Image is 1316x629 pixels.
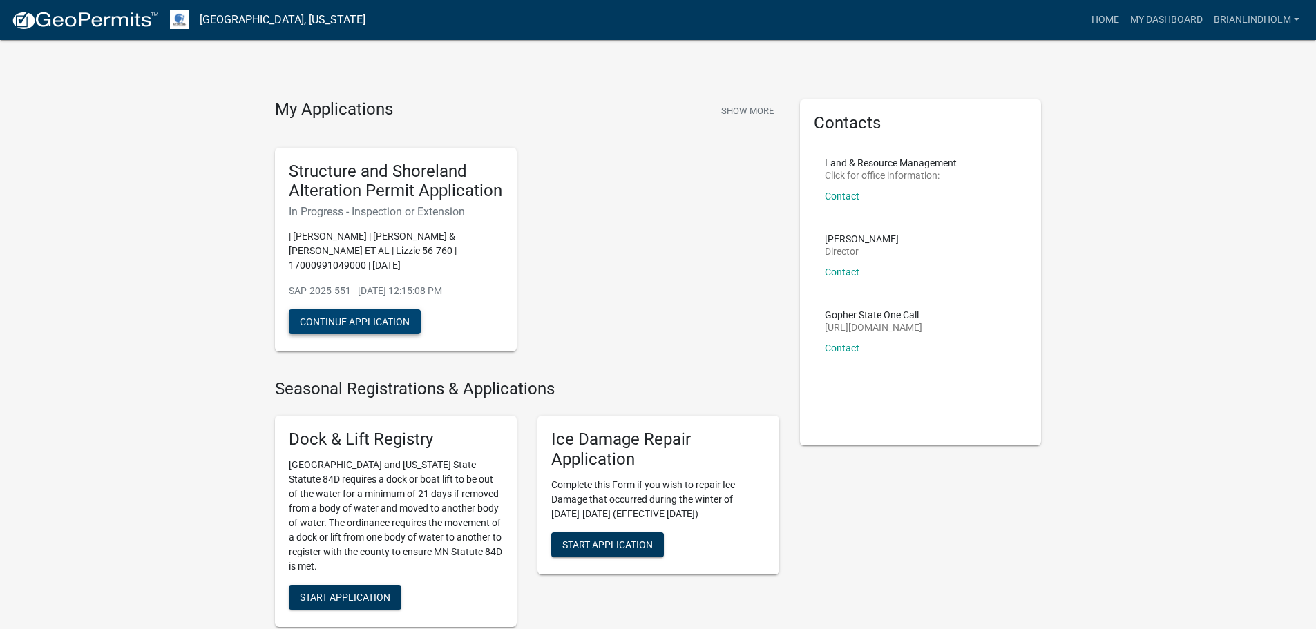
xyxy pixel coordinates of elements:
span: Start Application [562,539,653,550]
h4: Seasonal Registrations & Applications [275,379,779,399]
p: [URL][DOMAIN_NAME] [825,322,922,332]
p: Director [825,246,899,256]
a: Contact [825,342,859,354]
p: Gopher State One Call [825,310,922,320]
a: My Dashboard [1125,7,1208,33]
a: Contact [825,191,859,202]
img: Otter Tail County, Minnesota [170,10,189,29]
p: SAP-2025-551 - [DATE] 12:15:08 PM [289,284,503,298]
p: Complete this Form if you wish to repair Ice Damage that occurred during the winter of [DATE]-[DA... [551,478,765,521]
h5: Dock & Lift Registry [289,429,503,449]
span: Start Application [300,591,390,602]
h6: In Progress - Inspection or Extension [289,205,503,218]
h5: Ice Damage Repair Application [551,429,765,470]
a: Home [1086,7,1125,33]
p: | [PERSON_NAME] | [PERSON_NAME] & [PERSON_NAME] ET AL | Lizzie 56-760 | 17000991049000 | [DATE] [289,229,503,273]
button: Start Application [551,532,664,557]
h4: My Applications [275,99,393,120]
button: Show More [716,99,779,122]
button: Start Application [289,585,401,610]
button: Continue Application [289,309,421,334]
p: [GEOGRAPHIC_DATA] and [US_STATE] State Statute 84D requires a dock or boat lift to be out of the ... [289,458,503,574]
a: [GEOGRAPHIC_DATA], [US_STATE] [200,8,365,32]
a: brianlindholm [1208,7,1305,33]
p: [PERSON_NAME] [825,234,899,244]
p: Click for office information: [825,171,957,180]
p: Land & Resource Management [825,158,957,168]
a: Contact [825,267,859,278]
h5: Structure and Shoreland Alteration Permit Application [289,162,503,202]
h5: Contacts [814,113,1028,133]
